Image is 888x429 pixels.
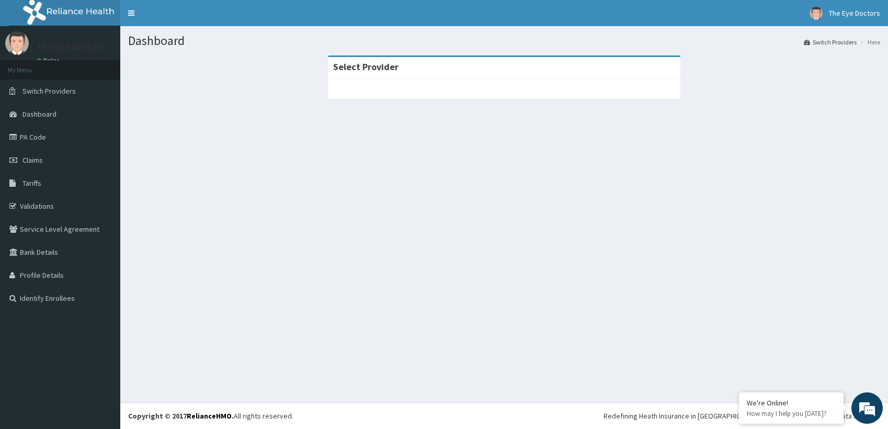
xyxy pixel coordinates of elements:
[22,86,76,96] span: Switch Providers
[120,402,888,429] footer: All rights reserved.
[604,411,880,421] div: Redefining Heath Insurance in [GEOGRAPHIC_DATA] using Telemedicine and Data Science!
[804,38,857,47] a: Switch Providers
[37,42,104,52] p: The Eye Doctors
[187,411,232,421] a: RelianceHMO
[22,109,56,119] span: Dashboard
[333,61,399,73] strong: Select Provider
[747,409,836,418] p: How may I help you today?
[747,398,836,408] div: We're Online!
[22,178,41,188] span: Tariffs
[128,34,880,48] h1: Dashboard
[829,8,880,18] span: The Eye Doctors
[858,38,880,47] li: Here
[128,411,234,421] strong: Copyright © 2017 .
[5,31,29,55] img: User Image
[810,7,823,20] img: User Image
[37,57,62,64] a: Online
[22,155,43,165] span: Claims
